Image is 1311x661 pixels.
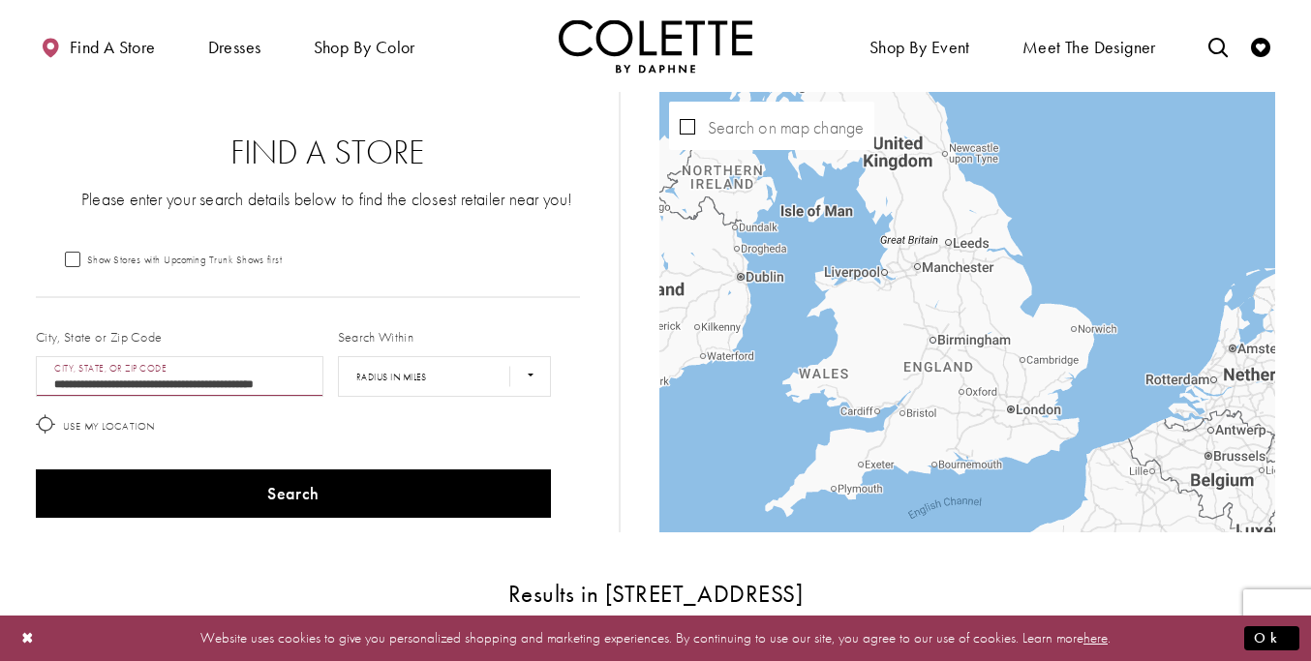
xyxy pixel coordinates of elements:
[314,38,415,57] span: Shop by color
[559,19,752,73] img: Colette by Daphne
[1244,626,1299,650] button: Submit Dialog
[70,38,156,57] span: Find a store
[659,92,1275,532] div: Map with store locations
[338,356,551,397] select: Radius In Miles
[203,19,266,73] span: Dresses
[208,38,261,57] span: Dresses
[1083,628,1108,647] a: here
[338,327,413,346] label: Search Within
[36,581,1275,607] h3: Results in [STREET_ADDRESS]
[1022,38,1156,57] span: Meet the designer
[559,19,752,73] a: Visit Home Page
[1018,19,1161,73] a: Meet the designer
[75,187,580,211] p: Please enter your search details below to find the closest retailer near you!
[865,19,975,73] span: Shop By Event
[12,621,45,655] button: Close Dialog
[75,134,580,172] h2: Find a Store
[1246,19,1275,73] a: Check Wishlist
[36,327,163,346] label: City, State or Zip Code
[36,356,323,397] input: City, State, or ZIP Code
[36,19,160,73] a: Find a store
[1204,19,1233,73] a: Toggle search
[139,625,1172,651] p: Website uses cookies to give you personalized shopping and marketing experiences. By continuing t...
[869,38,970,57] span: Shop By Event
[36,469,551,518] button: Search
[309,19,420,73] span: Shop by color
